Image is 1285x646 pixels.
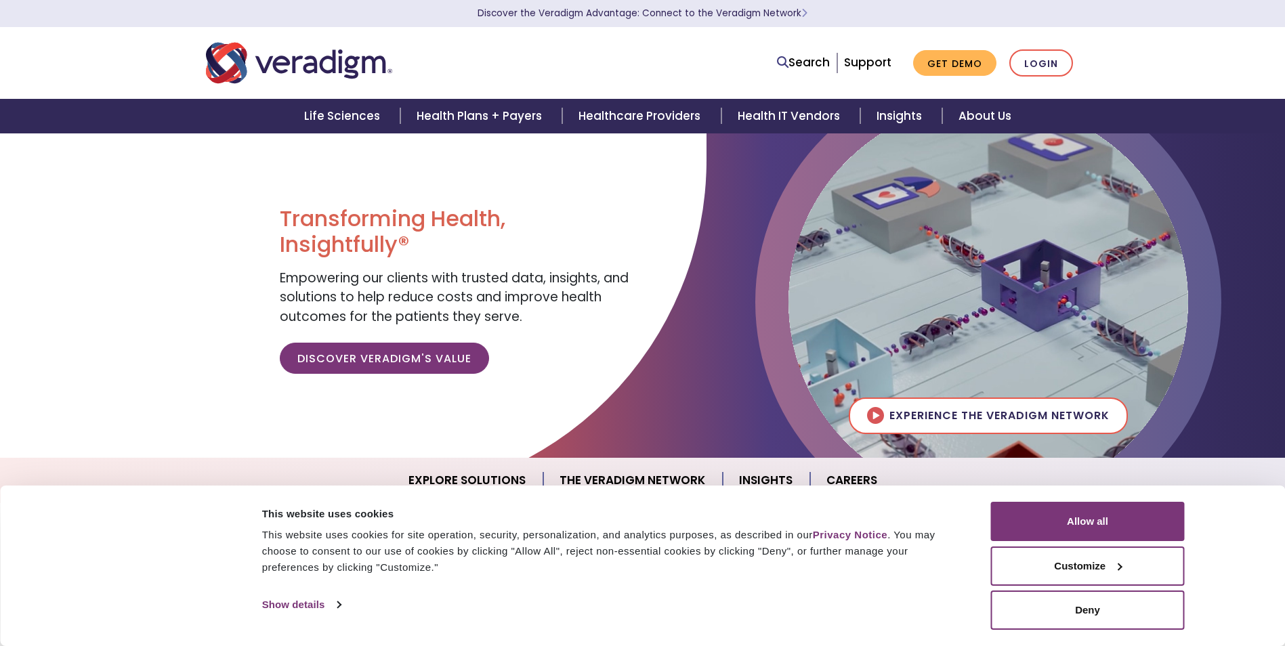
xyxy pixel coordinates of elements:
button: Customize [991,546,1185,586]
a: Health IT Vendors [721,99,860,133]
a: Insights [860,99,942,133]
a: Health Plans + Payers [400,99,562,133]
a: Insights [723,463,810,498]
h1: Transforming Health, Insightfully® [280,206,632,258]
a: Careers [810,463,893,498]
span: Empowering our clients with trusted data, insights, and solutions to help reduce costs and improv... [280,269,629,326]
a: About Us [942,99,1028,133]
a: Life Sciences [288,99,400,133]
div: This website uses cookies for site operation, security, personalization, and analytics purposes, ... [262,527,961,576]
a: Explore Solutions [392,463,543,498]
a: Get Demo [913,50,996,77]
a: Discover Veradigm's Value [280,343,489,374]
a: Privacy Notice [813,529,887,540]
button: Allow all [991,502,1185,541]
button: Deny [991,590,1185,630]
div: This website uses cookies [262,506,961,522]
a: Discover the Veradigm Advantage: Connect to the Veradigm NetworkLearn More [478,7,807,20]
a: Support [844,54,891,70]
a: Show details [262,595,341,615]
span: Learn More [801,7,807,20]
a: The Veradigm Network [543,463,723,498]
img: Veradigm logo [206,41,392,85]
a: Login [1009,49,1073,77]
a: Search [777,53,830,72]
a: Healthcare Providers [562,99,721,133]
